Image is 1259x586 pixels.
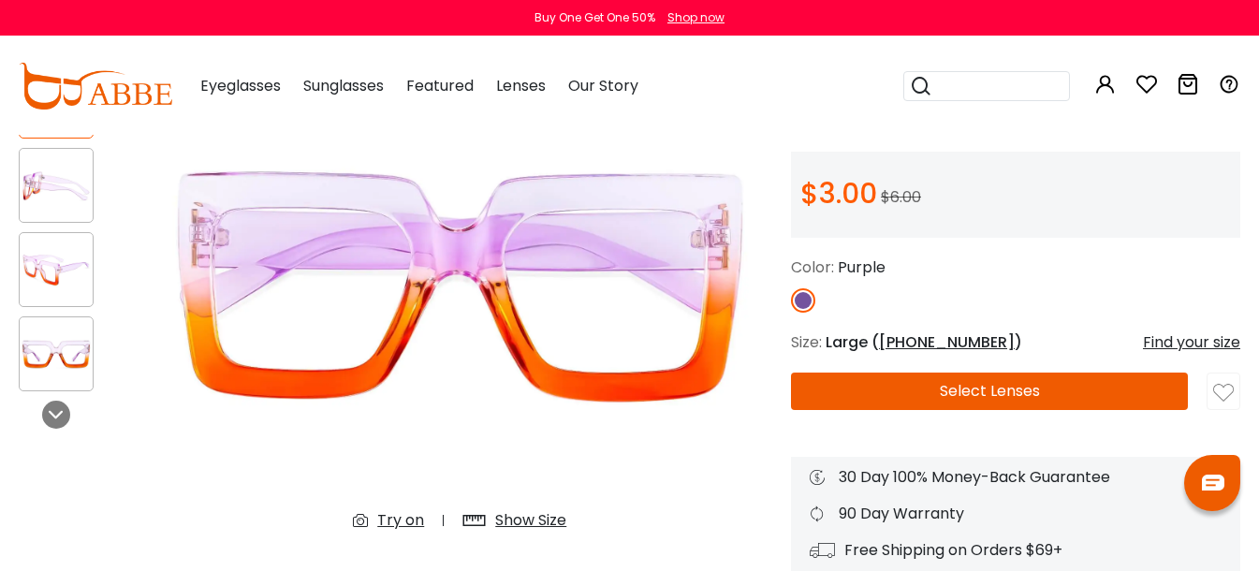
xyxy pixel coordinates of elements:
[791,256,834,278] span: Color:
[534,9,655,26] div: Buy One Get One 50%
[1202,475,1224,491] img: chat
[20,168,93,204] img: Spark Purple Plastic Eyeglasses , Fashion , UniversalBridgeFit Frames from ABBE Glasses
[826,331,1022,353] span: Large ( )
[568,75,638,96] span: Our Story
[1143,331,1240,354] div: Find your size
[879,331,1015,353] span: [PHONE_NUMBER]
[667,9,725,26] div: Shop now
[838,256,886,278] span: Purple
[800,173,877,213] span: $3.00
[148,26,773,547] img: Spark Purple Plastic Eyeglasses , Fashion , UniversalBridgeFit Frames from ABBE Glasses
[303,75,384,96] span: Sunglasses
[377,509,424,532] div: Try on
[810,503,1222,525] div: 90 Day Warranty
[1213,383,1234,403] img: like
[20,336,93,373] img: Spark Purple Plastic Eyeglasses , Fashion , UniversalBridgeFit Frames from ABBE Glasses
[810,466,1222,489] div: 30 Day 100% Money-Back Guarantee
[20,252,93,288] img: Spark Purple Plastic Eyeglasses , Fashion , UniversalBridgeFit Frames from ABBE Glasses
[658,9,725,25] a: Shop now
[19,63,172,110] img: abbeglasses.com
[881,186,921,208] span: $6.00
[496,75,546,96] span: Lenses
[495,509,566,532] div: Show Size
[791,373,1188,410] button: Select Lenses
[810,539,1222,562] div: Free Shipping on Orders $69+
[406,75,474,96] span: Featured
[791,331,822,353] span: Size:
[200,75,281,96] span: Eyeglasses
